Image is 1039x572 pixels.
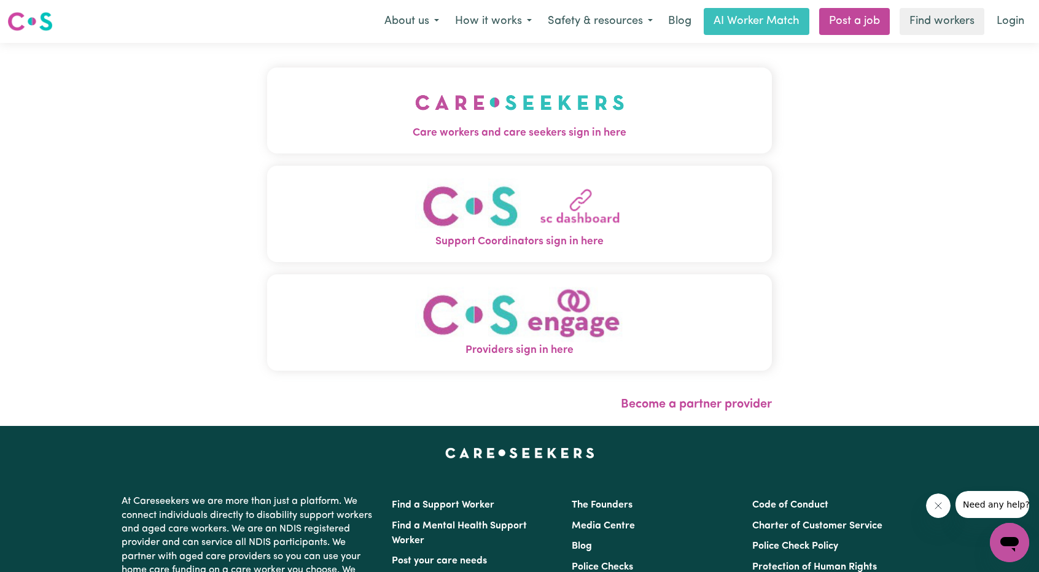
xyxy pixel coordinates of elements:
[7,10,53,33] img: Careseekers logo
[392,521,527,546] a: Find a Mental Health Support Worker
[819,8,890,35] a: Post a job
[990,523,1029,562] iframe: Button to launch messaging window
[572,521,635,531] a: Media Centre
[540,9,661,34] button: Safety & resources
[7,9,74,18] span: Need any help?
[376,9,447,34] button: About us
[267,68,772,153] button: Care workers and care seekers sign in here
[392,556,487,566] a: Post your care needs
[572,541,592,551] a: Blog
[7,7,53,36] a: Careseekers logo
[392,500,494,510] a: Find a Support Worker
[445,448,594,458] a: Careseekers home page
[572,562,633,572] a: Police Checks
[900,8,984,35] a: Find workers
[267,125,772,141] span: Care workers and care seekers sign in here
[926,493,951,518] iframe: Close message
[955,491,1029,518] iframe: Message from company
[704,8,809,35] a: AI Worker Match
[989,8,1032,35] a: Login
[752,521,882,531] a: Charter of Customer Service
[661,8,699,35] a: Blog
[752,541,838,551] a: Police Check Policy
[267,234,772,250] span: Support Coordinators sign in here
[572,500,632,510] a: The Founders
[752,500,828,510] a: Code of Conduct
[267,166,772,262] button: Support Coordinators sign in here
[267,342,772,358] span: Providers sign in here
[447,9,540,34] button: How it works
[267,274,772,371] button: Providers sign in here
[752,562,877,572] a: Protection of Human Rights
[621,398,772,411] a: Become a partner provider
